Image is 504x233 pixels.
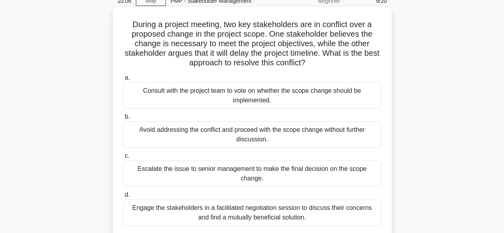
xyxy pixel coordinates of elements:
[123,200,381,226] div: Engage the stakeholders in a facilitated negotiation session to discuss their concerns and find a...
[123,121,381,148] div: Avoid addressing the conflict and proceed with the scope change without further discussion.
[123,161,381,187] div: Escalate the issue to senior management to make the final decision on the scope change.
[125,74,130,81] span: a.
[125,113,130,120] span: b.
[125,191,130,198] span: d.
[122,20,382,68] h5: During a project meeting, two key stakeholders are in conflict over a proposed change in the proj...
[123,82,381,109] div: Consult with the project team to vote on whether the scope change should be implemented.
[125,152,129,159] span: c.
